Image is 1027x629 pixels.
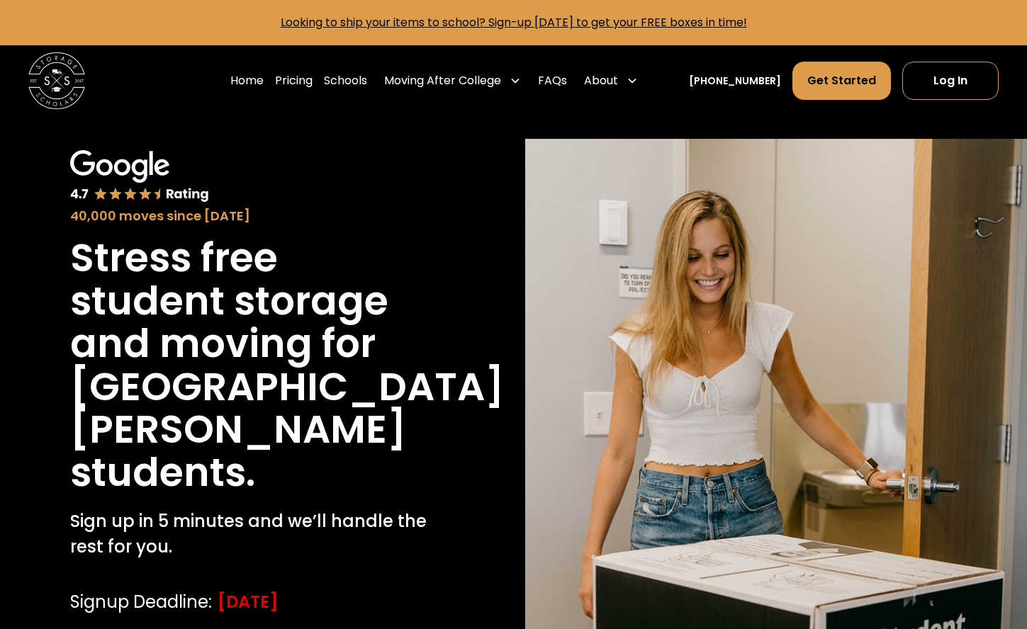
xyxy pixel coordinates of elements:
[281,14,747,30] a: Looking to ship your items to school? Sign-up [DATE] to get your FREE boxes in time!
[578,61,644,101] div: About
[275,61,313,101] a: Pricing
[70,589,212,615] div: Signup Deadline:
[70,451,255,494] h1: students.
[28,52,85,109] img: Storage Scholars main logo
[538,61,567,101] a: FAQs
[70,206,432,225] div: 40,000 moves since [DATE]
[324,61,367,101] a: Schools
[792,62,891,100] a: Get Started
[230,61,264,101] a: Home
[70,509,432,560] p: Sign up in 5 minutes and we’ll handle the rest for you.
[70,150,209,203] img: Google 4.7 star rating
[584,72,618,89] div: About
[689,74,781,89] a: [PHONE_NUMBER]
[378,61,527,101] div: Moving After College
[70,237,432,365] h1: Stress free student storage and moving for
[218,589,279,615] div: [DATE]
[70,365,504,451] h1: [GEOGRAPHIC_DATA][PERSON_NAME]
[384,72,501,89] div: Moving After College
[902,62,999,100] a: Log In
